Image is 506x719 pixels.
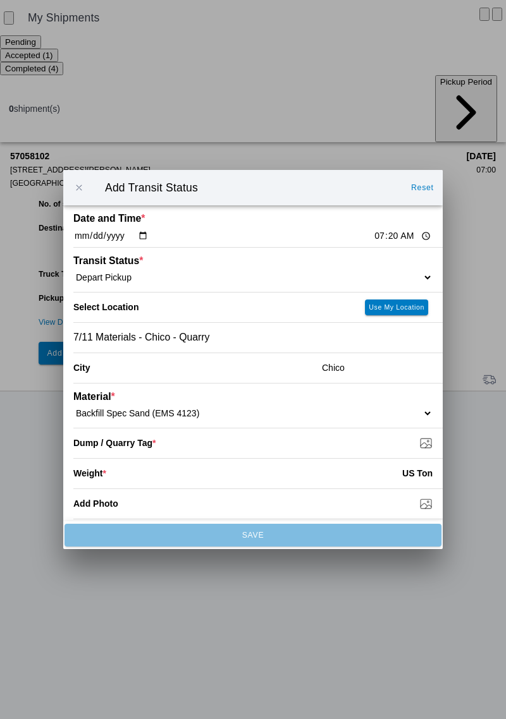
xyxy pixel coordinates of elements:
label: Select Location [73,302,139,312]
ion-label: City [73,363,312,373]
ion-label: Date and Time [73,213,343,224]
span: 7/11 Materials - Chico - Quarry [73,332,209,343]
ion-button: Reset [406,178,439,198]
ion-label: Material [73,391,343,402]
ion-button: Use My Location [365,299,428,315]
ion-title: Add Transit Status [92,181,405,195]
ion-label: US Ton [402,468,433,478]
ion-label: Transit Status [73,255,343,267]
ion-label: Weight [73,468,106,478]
